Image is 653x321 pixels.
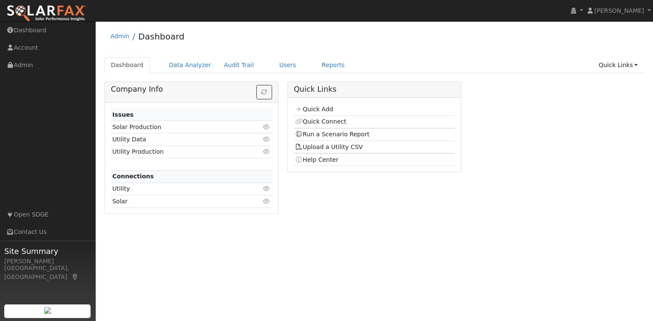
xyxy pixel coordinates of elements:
[4,264,91,282] div: [GEOGRAPHIC_DATA], [GEOGRAPHIC_DATA]
[295,118,346,125] a: Quick Connect
[295,106,333,113] a: Quick Add
[594,7,644,14] span: [PERSON_NAME]
[218,57,260,73] a: Audit Trail
[44,307,51,314] img: retrieve
[295,144,363,150] a: Upload a Utility CSV
[294,85,455,94] h5: Quick Links
[4,245,91,257] span: Site Summary
[112,111,133,118] strong: Issues
[111,183,246,195] td: Utility
[105,57,150,73] a: Dashboard
[4,257,91,266] div: [PERSON_NAME]
[111,85,272,94] h5: Company Info
[263,198,271,204] i: Click to view
[295,131,369,138] a: Run a Scenario Report
[6,5,86,23] img: SolarFax
[315,57,351,73] a: Reports
[111,133,246,146] td: Utility Data
[263,149,271,155] i: Click to view
[138,31,185,42] a: Dashboard
[111,146,246,158] td: Utility Production
[263,136,271,142] i: Click to view
[71,273,79,280] a: Map
[263,186,271,191] i: Click to view
[592,57,644,73] a: Quick Links
[111,195,246,208] td: Solar
[112,173,154,180] strong: Connections
[162,57,218,73] a: Data Analyzer
[111,121,246,133] td: Solar Production
[295,156,338,163] a: Help Center
[273,57,303,73] a: Users
[111,33,130,39] a: Admin
[263,124,271,130] i: Click to view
